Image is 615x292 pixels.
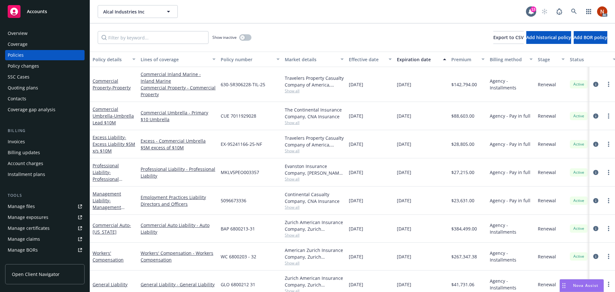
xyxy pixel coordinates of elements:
div: Stage [538,56,558,63]
span: [DATE] [349,169,363,176]
a: Workers' Compensation - Workers Compensation [141,250,216,263]
span: [DATE] [349,253,363,260]
button: Policy number [218,52,282,67]
div: Manage certificates [8,223,50,233]
span: - Excess Liability $5M x/s $10M [93,134,135,154]
button: Premium [449,52,487,67]
span: WC 6800203 - 32 [221,253,256,260]
div: 13 [530,6,536,12]
div: Policies [8,50,24,60]
span: [DATE] [397,141,411,147]
span: - Professional Liability [93,169,122,189]
div: Status [570,56,609,63]
div: Manage files [8,201,35,212]
span: Renewal [538,197,556,204]
span: Active [572,113,585,119]
span: $27,215.00 [451,169,474,176]
span: - Umbrella Lead $10M [93,113,134,126]
a: circleInformation [592,253,600,260]
span: Agency - Installments [490,78,533,91]
span: Agency - Installments [490,250,533,263]
a: Professional Liability [93,163,119,189]
div: Lines of coverage [141,56,209,63]
div: Effective date [349,56,385,63]
a: Workers' Compensation [93,250,124,263]
a: Policies [5,50,85,60]
div: Drag to move [560,279,568,292]
div: Invoices [8,137,25,147]
div: Market details [285,56,337,63]
a: Manage claims [5,234,85,244]
span: Renewal [538,141,556,147]
span: $88,603.00 [451,113,474,119]
span: [DATE] [397,197,411,204]
img: photo [597,6,607,17]
a: Installment plans [5,169,85,179]
button: Billing method [487,52,535,67]
a: more [605,140,612,148]
a: Search [568,5,580,18]
a: Management Liability [93,191,121,217]
span: Add historical policy [526,34,571,40]
span: Open Client Navigator [12,271,60,278]
span: Show inactive [212,35,237,40]
a: Invoices [5,137,85,147]
span: Active [572,170,585,175]
span: $142,794.00 [451,81,477,88]
span: [DATE] [349,197,363,204]
div: Policy number [221,56,273,63]
span: Renewal [538,169,556,176]
span: GLO 6800212 31 [221,281,255,288]
div: The Continental Insurance Company, CNA Insurance [285,106,344,120]
div: Overview [8,28,28,38]
a: circleInformation [592,112,600,120]
div: Quoting plans [8,83,38,93]
span: $267,347.38 [451,253,477,260]
a: Commercial Inland Marine - Inland Marine [141,71,216,84]
div: Summary of insurance [8,256,56,266]
div: Billing [5,128,85,134]
button: Market details [282,52,346,67]
a: more [605,253,612,260]
span: - Management Liability [93,197,125,217]
span: [DATE] [397,225,411,232]
span: Active [572,254,585,259]
span: Agency - Pay in full [490,169,530,176]
span: Renewal [538,253,556,260]
span: Renewal [538,81,556,88]
a: Manage exposures [5,212,85,222]
div: Travelers Property Casualty Company of America, Travelers Insurance [285,135,344,148]
span: CUE 7011929028 [221,113,256,119]
div: American Zurich Insurance Company, Zurich Insurance Group, Captive Resources [285,247,344,260]
a: Employment Practices Liability [141,194,216,201]
span: [DATE] [397,81,411,88]
input: Filter by keyword... [98,31,209,44]
button: Export to CSV [493,31,524,44]
a: Excess - Commercial Umbrella $5M excess of $10M [141,138,216,151]
span: [DATE] [349,225,363,232]
a: Contacts [5,94,85,104]
button: Add BOR policy [574,31,607,44]
div: Policy details [93,56,128,63]
span: Show all [285,88,344,94]
span: [DATE] [397,169,411,176]
span: Alcal Industries Inc [103,8,159,15]
span: Active [572,198,585,204]
a: circleInformation [592,80,600,88]
span: Show all [285,120,344,125]
a: Commercial Property [93,78,131,91]
span: Agency - Pay in full [490,113,530,119]
div: Account charges [8,158,43,169]
div: SSC Cases [8,72,29,82]
a: Directors and Officers [141,201,216,207]
span: Show all [285,176,344,182]
a: more [605,280,612,288]
span: [DATE] [397,253,411,260]
span: Show all [285,204,344,210]
a: Commercial Umbrella - Primary $10 Umbrella [141,109,216,123]
button: Nova Assist [560,279,604,292]
a: General Liability - General Liability [141,281,216,288]
div: Billing updates [8,147,40,158]
a: SSC Cases [5,72,85,82]
div: Billing method [490,56,526,63]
